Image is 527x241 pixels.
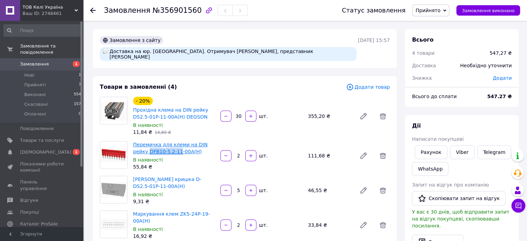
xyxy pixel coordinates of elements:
span: Замовлення [20,61,49,67]
button: Рахунок [415,145,447,159]
span: 554 [74,92,81,98]
div: 33,84 ₴ [305,220,354,230]
img: :speech_balloon: [103,49,108,54]
span: Дії [412,122,421,129]
div: Доставка на юр. [GEOGRAPHIC_DATA]. Отримувач [PERSON_NAME], представник [PERSON_NAME] [100,47,357,61]
div: 9,31 ₴ [133,198,215,205]
span: №356901560 [152,6,202,15]
span: В наявності [133,192,163,197]
span: Видалити [376,109,390,123]
a: Перемичка для клеми на DIN рейку DFB10-5.2-11-00A(H) [133,142,208,154]
span: 7 [79,82,81,88]
span: В наявності [133,122,163,128]
img: Перемичка для клеми на DIN рейку DFB10-5.2-11-00A(H) [100,148,127,162]
button: Замовлення виконано [456,5,520,16]
span: Замовлення [104,6,150,15]
span: Показники роботи компанії [20,161,64,173]
div: 46,55 ₴ [305,186,354,195]
span: Всього до сплати [412,94,457,99]
div: шт. [257,187,268,194]
span: Видалити [376,183,390,197]
a: Редагувати [357,109,370,123]
span: 0 [79,111,81,117]
span: Додати [493,75,512,81]
a: Редагувати [357,183,370,197]
span: Додати товар [346,83,390,91]
span: Всього [412,36,433,43]
span: Товари та послуги [20,137,64,144]
span: Скасовані [24,101,48,107]
span: У вас є 30 днів, щоб відправити запит на відгук покупцеві, скопіювавши посилання. [412,209,509,229]
span: Товари в замовленні (4) [100,84,177,90]
img: Прохідна клема на DIN рейку DS2.5-01P-11-00A(H) DEGSON [100,101,127,121]
span: Видалити [376,149,390,163]
span: 1 [73,61,80,67]
span: В наявності [133,226,163,232]
span: 14,80 ₴ [155,130,171,135]
a: [PERSON_NAME] кришка D-DS2.5-01P-11-00A(H) [133,177,201,189]
span: Видалити [376,218,390,232]
span: 1 [73,149,80,155]
span: [DEMOGRAPHIC_DATA] [20,149,71,155]
span: Панель управління [20,179,64,191]
span: Відгуки [20,197,38,204]
span: Каталог ProSale [20,221,58,227]
span: В наявності [133,157,163,163]
a: Маркування клем ZK5-24P-19-00A(H) [133,211,210,224]
span: Доставка [412,63,436,68]
span: Замовлення виконано [462,8,515,13]
div: шт. [257,222,268,229]
img: Торцева кришка D-DS2.5-01P-11-00A(H) [100,182,127,197]
div: 55,84 ₴ [133,163,215,170]
div: 111,68 ₴ [305,151,354,161]
span: Нові [24,72,34,78]
span: Повідомлення [20,126,54,132]
span: Прийняті [24,82,46,88]
div: 547,27 ₴ [490,50,512,57]
input: Пошук [3,24,82,37]
a: Telegram [477,145,511,159]
span: Покупці [20,209,39,215]
a: Редагувати [357,218,370,232]
div: - 20% [133,97,153,105]
span: Знижка [412,75,432,81]
span: ТОВ Келі Україна [23,4,74,10]
span: Оплачені [24,111,46,117]
span: Написати покупцеві [412,136,464,142]
a: WhatsApp [412,162,448,176]
span: 157 [74,101,81,107]
img: Маркування клем ZK5-24P-19-00A(H) [100,219,127,230]
div: 355,20 ₴ [305,111,354,121]
span: 4 товари [412,50,434,56]
button: Скопіювати запит на відгук [412,191,506,206]
a: Редагувати [357,149,370,163]
span: 1 [79,72,81,78]
div: Повернутися назад [90,7,96,14]
div: Статус замовлення [342,7,406,14]
div: 16,92 ₴ [133,233,215,240]
div: шт. [257,113,268,120]
span: Замовлення та повідомлення [20,43,83,55]
span: Запит на відгук про компанію [412,182,489,188]
span: 11,84 ₴ [133,129,152,135]
div: Необхідно уточнити [456,58,516,73]
time: [DATE] 15:57 [358,37,390,43]
button: Чат з покупцем [511,199,525,213]
div: шт. [257,152,268,159]
b: 547.27 ₴ [487,94,512,99]
div: Замовлення з сайту [100,36,163,44]
a: Прохідна клема на DIN рейку DS2.5-01P-11-00A(H) DEGSON [133,107,208,120]
div: Ваш ID: 2748461 [23,10,83,17]
span: Виконані [24,92,46,98]
span: Прийнято [415,8,440,13]
a: Viber [450,145,474,159]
